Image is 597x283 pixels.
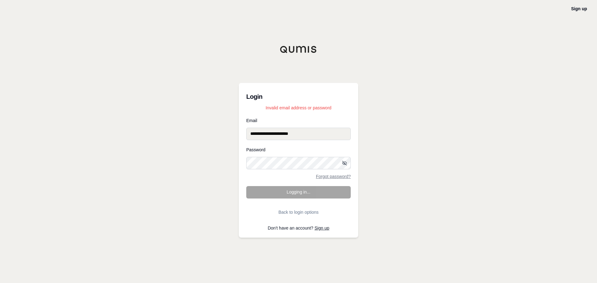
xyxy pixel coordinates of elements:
[316,174,351,179] a: Forgot password?
[246,118,351,123] label: Email
[246,105,351,111] p: Invalid email address or password
[315,226,329,231] a: Sign up
[246,206,351,218] button: Back to login options
[246,226,351,230] p: Don't have an account?
[246,148,351,152] label: Password
[571,6,587,11] a: Sign up
[246,90,351,103] h3: Login
[280,46,317,53] img: Qumis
